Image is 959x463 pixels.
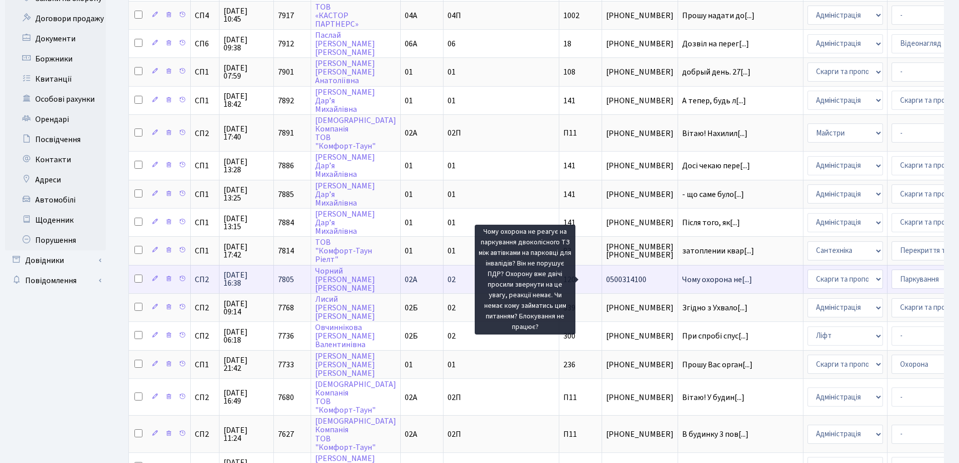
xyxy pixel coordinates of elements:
span: П11 [563,128,577,139]
span: При спробі спус[...] [682,330,749,342]
span: 02 [448,274,456,285]
a: Адреси [5,170,106,190]
a: [DEMOGRAPHIC_DATA]КомпаніяТОВ"Комфорт-Таун" [315,379,396,416]
a: [DEMOGRAPHIC_DATA]КомпаніяТОВ"Комфорт-Таун" [315,115,396,152]
span: [DATE] 07:59 [224,64,269,80]
span: 02 [448,302,456,313]
span: [PHONE_NUMBER] [606,361,674,369]
span: Після того, як[...] [682,217,740,228]
span: - що саме було[...] [682,189,744,200]
span: [PHONE_NUMBER] [606,40,674,48]
span: 02А [405,392,417,403]
span: 01 [448,245,456,256]
span: [DATE] 16:38 [224,271,269,287]
span: 1002 [563,10,579,21]
span: затоплении квар[...] [682,245,754,256]
a: Посвідчення [5,129,106,150]
a: Контакти [5,150,106,170]
a: Автомобілі [5,190,106,210]
span: Чому охорона не[...] [682,274,752,285]
span: [DATE] 06:18 [224,328,269,344]
span: В будинку 3 пов[...] [682,429,749,440]
span: 02А [405,429,417,440]
span: 01 [448,67,456,78]
span: Дозвіл на перег[...] [682,38,749,49]
span: 04А [405,10,417,21]
span: СП2 [195,304,215,312]
span: [DATE] 10:45 [224,7,269,23]
a: Паслай[PERSON_NAME][PERSON_NAME] [315,30,375,58]
span: 01 [405,95,413,106]
span: 02А [405,128,417,139]
span: А тепер, будь л[...] [682,95,746,106]
span: 01 [405,67,413,78]
span: [PHONE_NUMBER] [606,393,674,402]
span: 7886 [278,160,294,171]
span: 01 [405,189,413,200]
a: [PERSON_NAME]Дар’яМихайлівна [315,87,375,115]
span: [PHONE_NUMBER] [PHONE_NUMBER] [606,243,674,259]
span: 02Б [405,330,418,342]
span: [DATE] 17:42 [224,243,269,259]
a: Орендарі [5,109,106,129]
a: Особові рахунки [5,89,106,109]
a: Щоденник [5,210,106,230]
span: 01 [405,359,413,370]
span: 02П [448,392,461,403]
span: 7885 [278,189,294,200]
a: Довідники [5,250,106,271]
a: Квитанції [5,69,106,89]
span: СП2 [195,430,215,438]
a: [DEMOGRAPHIC_DATA]КомпаніяТОВ"Комфорт-Таун" [315,416,396,452]
span: 7917 [278,10,294,21]
span: СП1 [195,97,215,105]
span: 06 [448,38,456,49]
a: Лисий[PERSON_NAME][PERSON_NAME] [315,294,375,322]
span: [DATE] 17:40 [224,125,269,141]
a: [PERSON_NAME]Дар’яМихайлівна [315,209,375,237]
span: 01 [448,189,456,200]
span: 141 [563,95,575,106]
span: СП2 [195,393,215,402]
span: 01 [448,359,456,370]
span: 02А [405,274,417,285]
span: 7814 [278,245,294,256]
span: СП1 [195,190,215,199]
span: [PHONE_NUMBER] [606,304,674,312]
span: 141 [563,217,575,228]
a: [PERSON_NAME]Дар’яМихайлівна [315,180,375,209]
span: СП2 [195,276,215,284]
span: СП1 [195,247,215,255]
span: 236 [563,359,575,370]
span: 7901 [278,67,294,78]
span: П11 [563,429,577,440]
span: 01 [448,160,456,171]
span: Вітаю! У будин[...] [682,392,745,403]
div: Чому охорона не реагує на паркування двоколісного ТЗ між автівками на парковці для інвалідів? Він... [475,225,575,335]
span: [DATE] 11:24 [224,426,269,442]
span: 02П [448,128,461,139]
a: [PERSON_NAME][PERSON_NAME][PERSON_NAME] [315,351,375,379]
a: Боржники [5,49,106,69]
span: [PHONE_NUMBER] [606,12,674,20]
span: 7805 [278,274,294,285]
span: [DATE] 13:25 [224,186,269,202]
span: [PHONE_NUMBER] [606,162,674,170]
span: Досі чекаю пере[...] [682,160,750,171]
span: 06А [405,38,417,49]
span: СП1 [195,219,215,227]
span: 7736 [278,330,294,342]
span: [PHONE_NUMBER] [606,68,674,76]
span: СП4 [195,12,215,20]
span: 141 [563,160,575,171]
span: 7891 [278,128,294,139]
span: 7733 [278,359,294,370]
span: Прошу надати до[...] [682,10,755,21]
span: 01 [448,217,456,228]
span: [DATE] 13:28 [224,158,269,174]
a: Овчиннікова[PERSON_NAME]Валентинівна [315,322,375,350]
span: 0500314100 [606,276,674,284]
span: 141 [563,189,575,200]
span: [DATE] 09:14 [224,300,269,316]
span: П11 [563,392,577,403]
